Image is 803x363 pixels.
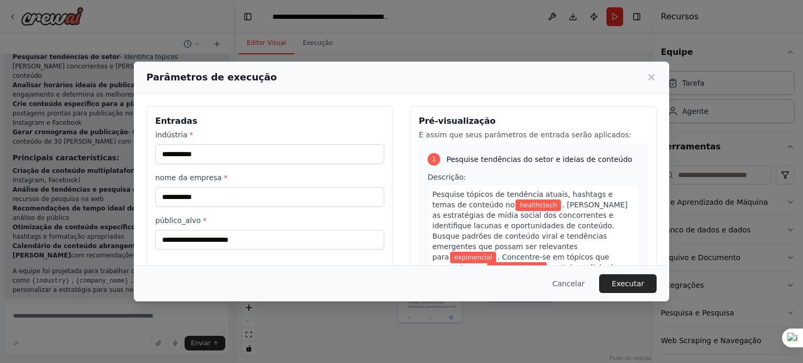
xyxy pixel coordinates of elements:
[599,274,657,293] button: Executar
[487,262,546,274] span: Variável: público_alvo
[419,131,632,139] font: É assim que seus parâmetros de entrada serão aplicados:
[155,131,188,139] font: indústria
[491,264,542,272] font: target_audience
[612,279,644,288] font: Executar
[155,173,222,182] font: nome da empresa
[146,72,277,83] font: Parâmetros de execução
[155,116,197,126] font: Entradas
[155,216,201,225] font: público_alvo
[553,279,585,288] font: Cancelar
[446,155,632,163] font: Pesquise tendências do setor e ideias de conteúdo
[544,274,593,293] button: Cancelar
[428,173,466,181] font: Descrição:
[515,200,561,211] span: Variável: indústria
[432,156,436,163] font: 1
[432,253,609,272] font: . Concentre-se em tópicos que repercutam no
[450,252,496,263] span: Variável: nome_da_empresa
[419,116,496,126] font: Pré-visualização
[432,190,613,209] font: Pesquise tópicos de tendência atuais, hashtags e temas de conteúdo no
